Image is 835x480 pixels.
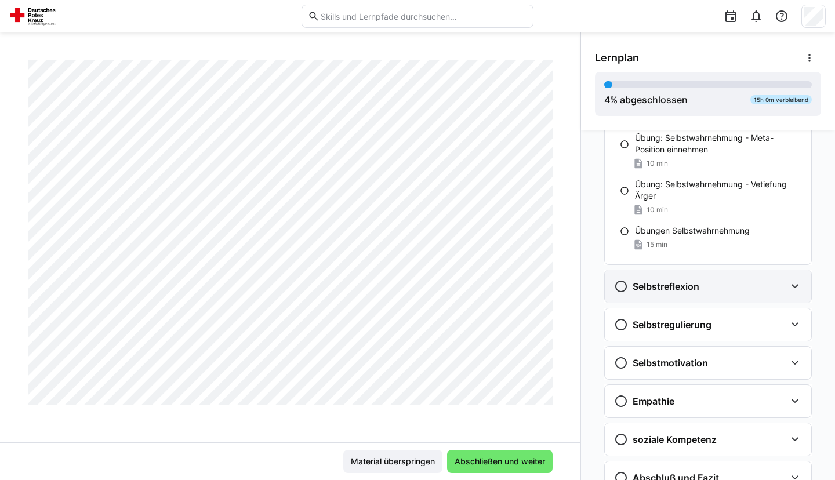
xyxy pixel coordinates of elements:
[750,95,812,104] div: 15h 0m verbleibend
[633,357,708,369] h3: Selbstmotivation
[647,159,668,168] span: 10 min
[595,52,639,64] span: Lernplan
[633,281,699,292] h3: Selbstreflexion
[635,132,802,155] p: Übung: Selbstwahrnehmung - Meta-Position einnehmen
[343,450,442,473] button: Material überspringen
[647,240,667,249] span: 15 min
[635,179,802,202] p: Übung: Selbstwahrnehmung - Vetiefung Ärger
[635,225,750,237] p: Übungen Selbstwahrnehmung
[647,205,668,214] span: 10 min
[349,456,437,467] span: Material überspringen
[633,319,711,330] h3: Selbstregulierung
[604,94,610,106] span: 4
[447,450,553,473] button: Abschließen und weiter
[633,434,717,445] h3: soziale Kompetenz
[320,11,527,21] input: Skills und Lernpfade durchsuchen…
[633,395,674,407] h3: Empathie
[604,93,688,107] div: % abgeschlossen
[453,456,547,467] span: Abschließen und weiter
